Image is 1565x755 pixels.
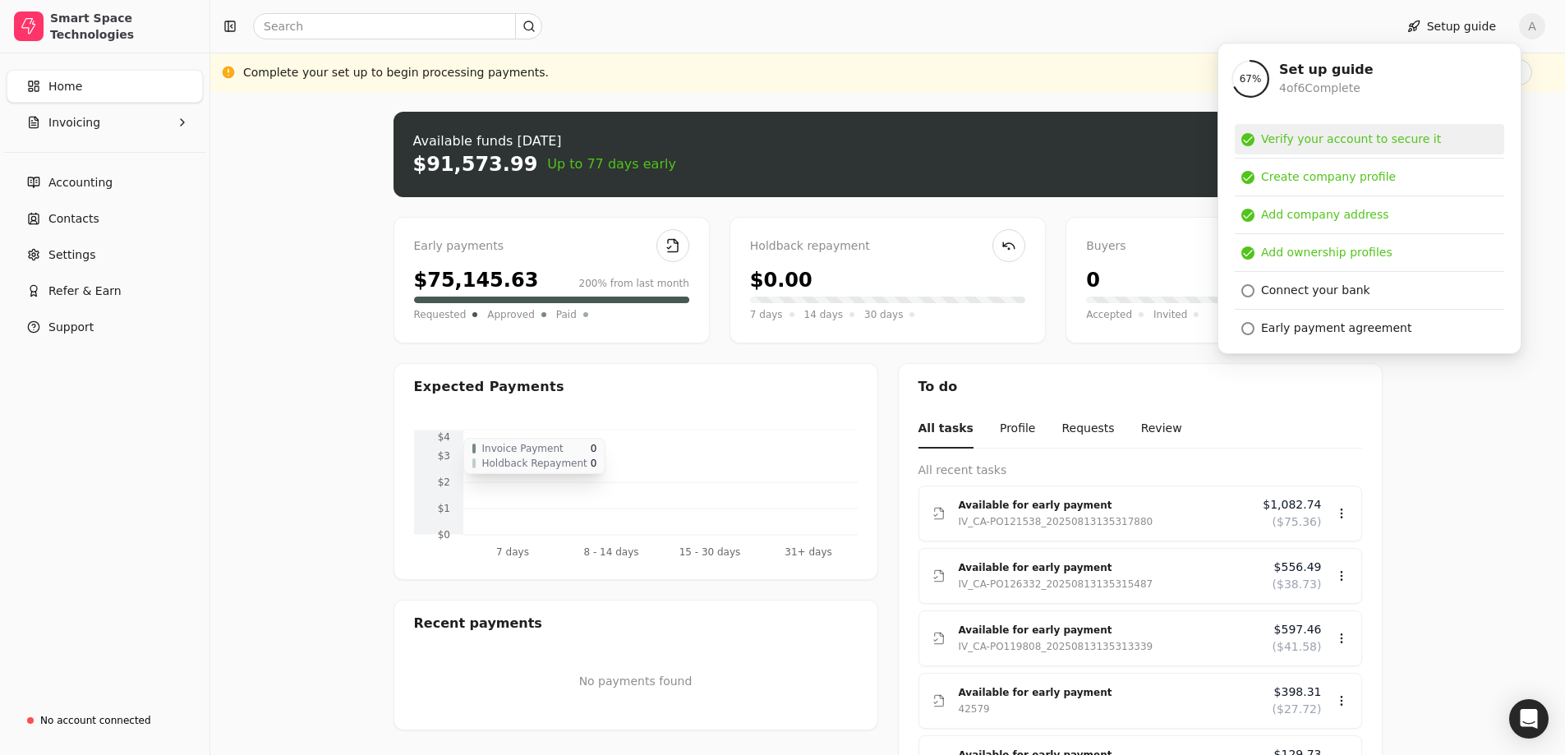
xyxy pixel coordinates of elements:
div: Expected Payments [414,377,564,397]
div: Early payment agreement [1261,320,1411,337]
div: $91,573.99 [413,151,538,177]
span: 67 % [1240,71,1262,86]
tspan: $1 [437,503,449,514]
button: Setup guide [1394,13,1509,39]
span: ($75.36) [1273,513,1322,531]
button: A [1519,13,1545,39]
span: $597.46 [1274,621,1322,638]
div: 200% from last month [579,276,689,291]
div: Complete your set up to begin processing payments. [243,64,549,81]
span: Paid [556,306,577,323]
tspan: 31+ days [785,546,831,558]
a: Contacts [7,202,203,235]
span: Up to 77 days early [547,154,676,174]
tspan: 8 - 14 days [583,546,638,558]
button: Profile [1000,410,1036,449]
span: 7 days [750,306,783,323]
div: Smart Space Technologies [50,10,196,43]
div: 0 [1086,265,1100,295]
span: 14 days [804,306,843,323]
div: IV_CA-PO126332_20250813135315487 [959,576,1153,592]
span: ($41.58) [1273,638,1322,656]
div: All recent tasks [918,462,1362,479]
tspan: $0 [437,529,449,541]
div: Connect your bank [1261,282,1370,299]
a: Settings [7,238,203,271]
div: Available for early payment [959,622,1259,638]
div: Buyers [1086,237,1361,256]
div: Available for early payment [959,497,1250,513]
span: Accepted [1086,306,1132,323]
tspan: $3 [437,450,449,462]
div: Create company profile [1261,168,1396,186]
a: Accounting [7,166,203,199]
input: Search [253,13,542,39]
span: ($38.73) [1273,576,1322,593]
button: Invoicing [7,106,203,139]
span: Requested [414,306,467,323]
span: Invoicing [48,114,100,131]
div: Setup guide [1217,43,1521,354]
button: Requests [1061,410,1114,449]
div: 4 of 6 Complete [1279,80,1374,97]
div: Available for early payment [959,559,1259,576]
div: Available for early payment [959,684,1259,701]
div: $0.00 [750,265,812,295]
button: Refer & Earn [7,274,203,307]
p: No payments found [414,673,858,690]
div: Available funds [DATE] [413,131,676,151]
span: 30 days [864,306,903,323]
tspan: 15 - 30 days [679,546,740,558]
div: No account connected [40,713,151,728]
button: Support [7,311,203,343]
span: Contacts [48,210,99,228]
div: 42579 [959,701,990,717]
div: Set up guide [1279,60,1374,80]
span: Accounting [48,174,113,191]
button: Review [1141,410,1182,449]
div: Early payments [414,237,689,256]
a: No account connected [7,706,203,735]
span: ($27.72) [1273,701,1322,718]
div: Open Intercom Messenger [1509,699,1549,739]
span: Settings [48,246,95,264]
span: $398.31 [1274,684,1322,701]
span: $556.49 [1274,559,1322,576]
div: Recent payments [394,601,877,647]
div: IV_CA-PO119808_20250813135313339 [959,638,1153,655]
div: IV_CA-PO121538_20250813135317880 [959,513,1153,530]
div: Verify your account to secure it [1261,131,1441,148]
span: Approved [487,306,535,323]
tspan: 7 days [496,546,529,558]
a: Home [7,70,203,103]
tspan: $4 [437,431,449,443]
span: Refer & Earn [48,283,122,300]
span: $1,082.74 [1263,496,1321,513]
div: Holdback repayment [750,237,1025,256]
div: To do [899,364,1382,410]
button: All tasks [918,410,974,449]
div: $75,145.63 [414,265,539,295]
div: Add ownership profiles [1261,244,1392,261]
span: Support [48,319,94,336]
span: Invited [1153,306,1187,323]
span: Home [48,78,82,95]
div: Add company address [1261,206,1389,223]
tspan: $2 [437,476,449,488]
